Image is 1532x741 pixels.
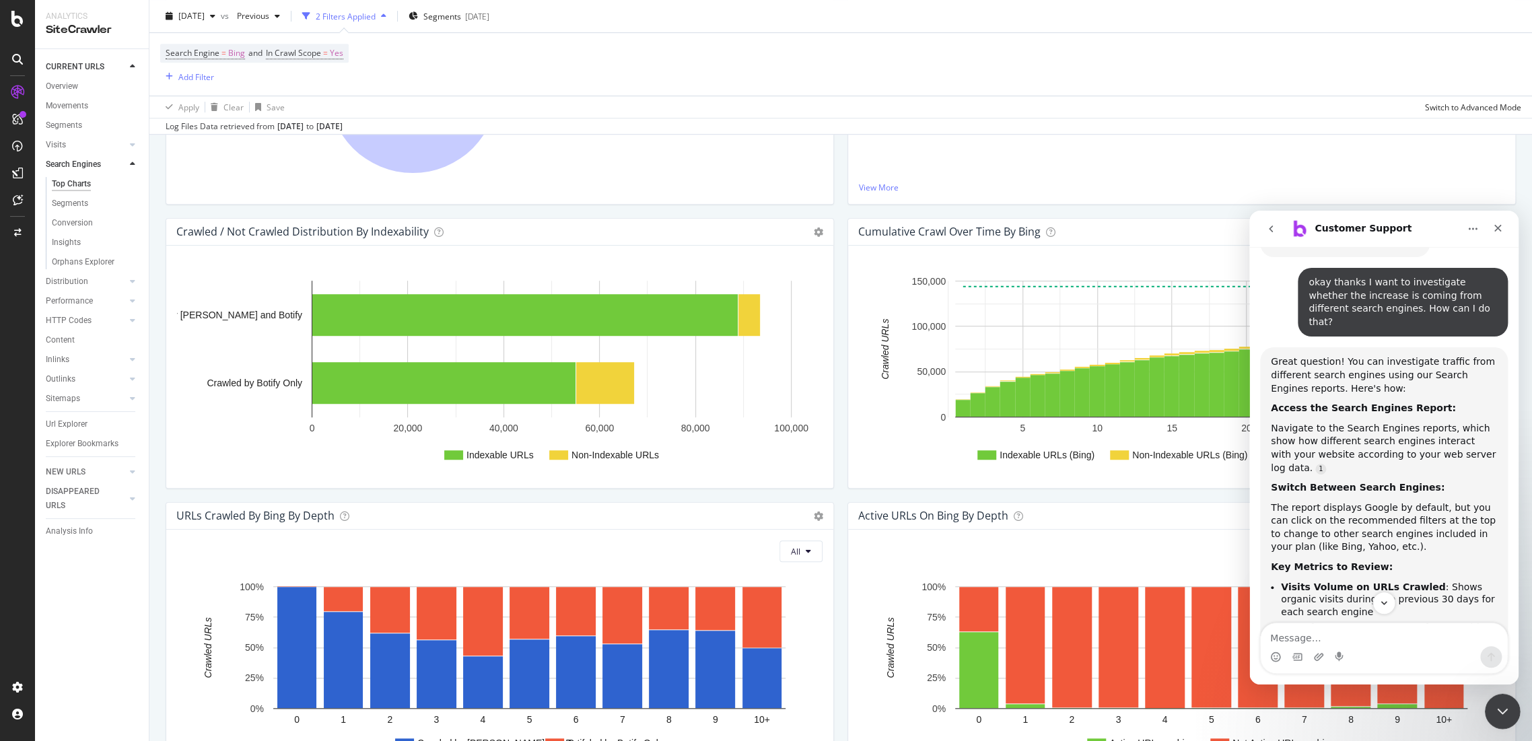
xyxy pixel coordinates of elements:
div: Conversion [52,216,93,230]
a: Sitemaps [46,392,126,406]
div: Navigate to the Search Engines reports, which show how different search engines interact with you... [22,211,248,264]
button: Switch to Advanced Mode [1420,96,1521,118]
i: Options [814,511,823,521]
a: Inlinks [46,353,126,367]
div: Movements [46,99,88,113]
text: Crawled by [PERSON_NAME] and Botify [131,310,302,320]
text: 7 [1302,714,1307,725]
text: Crawled URLs [884,617,895,678]
text: 4 [481,714,486,725]
button: Upload attachment [64,441,75,452]
div: Inlinks [46,353,69,367]
text: 0 [310,423,315,433]
text: 2 [1069,714,1074,725]
a: CURRENT URLS [46,60,126,74]
li: : Shows organic visits during the previous 30 days for each search engine [32,370,248,408]
textarea: Message… [11,413,258,435]
a: Url Explorer [46,417,139,431]
b: Visits Volume on URLs Crawled [32,371,196,382]
text: 2 [387,714,392,725]
span: 2025 Sep. 1st [178,10,205,22]
div: Analytics [46,11,138,22]
li: : Percentage of pages with at least one organic visit from that specific search engine [32,411,248,448]
a: NEW URLS [46,465,126,479]
span: Segments [423,10,461,22]
a: Segments [46,118,139,133]
text: 75% [245,612,264,623]
text: 5 [1209,714,1214,725]
text: Crawled URLs [880,319,891,380]
div: [DATE] [277,120,304,133]
div: [DATE] [316,120,343,133]
button: Apply [160,96,199,118]
text: 8 [1348,714,1354,725]
a: View More [859,182,1504,193]
div: Apply [178,101,199,112]
text: 3 [433,714,439,725]
div: Log Files Data retrieved from to [166,120,343,133]
span: All [791,546,800,557]
div: Visits [46,138,66,152]
text: 8 [666,714,672,725]
text: Non-Indexable URLs [571,450,659,460]
text: Indexable URLs (Bing) [1000,450,1094,460]
button: Add Filter [160,69,214,85]
h4: Crawled / Not Crawled Distribution By Indexability [176,223,429,241]
div: Explorer Bookmarks [46,437,118,451]
button: All [779,540,823,562]
text: 100% [240,581,264,592]
span: vs [221,10,232,22]
span: Search Engine [166,47,219,59]
div: Customer Support says… [11,137,258,623]
text: 25% [245,672,264,683]
text: 10+ [754,714,770,725]
div: Performance [46,294,93,308]
div: Sitemaps [46,392,80,406]
button: Save [250,96,285,118]
span: and [248,47,263,59]
h4: Cumulative Crawl Over Time by bing [858,223,1041,241]
text: 0% [250,703,264,714]
div: Orphans Explorer [52,255,114,269]
text: 100% [921,581,946,592]
div: [DATE] [465,10,489,22]
text: Indexable URLs [466,450,534,460]
h4: URLs Crawled by bing by depth [176,507,335,525]
button: Start recording [85,441,96,452]
span: Bing [228,44,245,63]
text: 50,000 [917,366,946,377]
a: Top Charts [52,177,139,191]
div: DISAPPEARED URLS [46,485,114,513]
span: Yes [330,44,343,63]
div: 2 Filters Applied [316,10,376,22]
text: 100,000 [911,321,946,332]
div: Switch to Advanced Mode [1425,101,1521,112]
b: Access the Search Engines Report: [22,192,207,203]
a: Overview [46,79,139,94]
div: SiteCrawler [46,22,138,38]
a: Visits [46,138,126,152]
div: Great question! You can investigate traffic from different search engines using our Search Engine... [22,145,248,184]
text: 150,000 [911,276,946,287]
div: Search Engines [46,157,101,172]
iframe: Intercom live chat [1249,211,1519,684]
button: Scroll to bottom [123,381,146,404]
text: Non-Indexable URLs (Bing) [1132,450,1247,460]
div: HTTP Codes [46,314,92,328]
text: 0 [294,714,300,725]
button: 2 Filters Applied [297,5,392,27]
button: Send a message… [231,435,252,457]
text: 10+ [1436,714,1452,725]
text: 0 [940,412,946,423]
a: Orphans Explorer [52,255,139,269]
div: CURRENT URLS [46,60,104,74]
text: 7 [620,714,625,725]
text: 20 [1241,423,1252,433]
div: Insights [52,236,81,250]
